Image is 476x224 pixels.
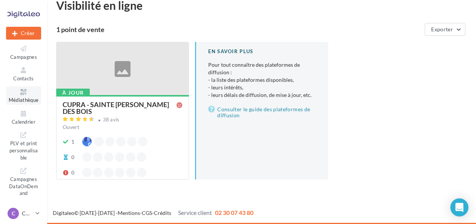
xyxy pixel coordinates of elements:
a: Médiathèque [6,86,41,105]
span: 02 30 07 43 80 [215,209,253,216]
span: Campagnes DataOnDemand [9,175,38,196]
span: © [DATE]-[DATE] - - - [53,210,253,216]
li: - la liste des plateformes disponibles, [208,76,316,84]
p: CUPRA [22,210,32,217]
div: En savoir plus [208,48,316,55]
span: Médiathèque [9,97,39,103]
p: Pour tout connaître des plateformes de diffusion : [208,61,316,99]
div: 38 avis [103,117,120,122]
a: Calendrier [6,108,41,126]
a: Mentions [118,210,140,216]
div: Nouvelle campagne [6,27,41,40]
span: Contacts [13,75,34,81]
a: 38 avis [63,116,183,125]
a: Campagnes DataOnDemand [6,165,41,198]
button: Exporter [425,23,465,36]
div: 1 [71,138,74,146]
a: PLV et print personnalisable [6,129,41,162]
span: Service client [178,209,212,216]
a: Campagnes [6,43,41,61]
div: 1 point de vente [56,26,422,33]
button: Créer [6,27,41,40]
div: À jour [56,89,90,97]
span: Ouvert [63,124,79,130]
span: Calendrier [12,119,35,125]
div: 0 [71,153,74,161]
a: Digitaleo [53,210,74,216]
a: C CUPRA [6,206,41,221]
div: Open Intercom Messenger [450,198,468,216]
div: CUPRA - SAINTE [PERSON_NAME] DES BOIS [63,101,177,115]
a: Crédits [154,210,171,216]
li: - leurs intérêts, [208,84,316,91]
span: Exporter [431,26,453,32]
div: 0 [71,169,74,176]
span: PLV et print personnalisable [9,139,38,160]
li: - leurs délais de diffusion, de mise à jour, etc. [208,91,316,99]
a: Contacts [6,64,41,83]
span: C [12,210,15,217]
span: Campagnes [10,54,37,60]
a: CGS [142,210,152,216]
a: Consulter le guide des plateformes de diffusion [208,105,316,120]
